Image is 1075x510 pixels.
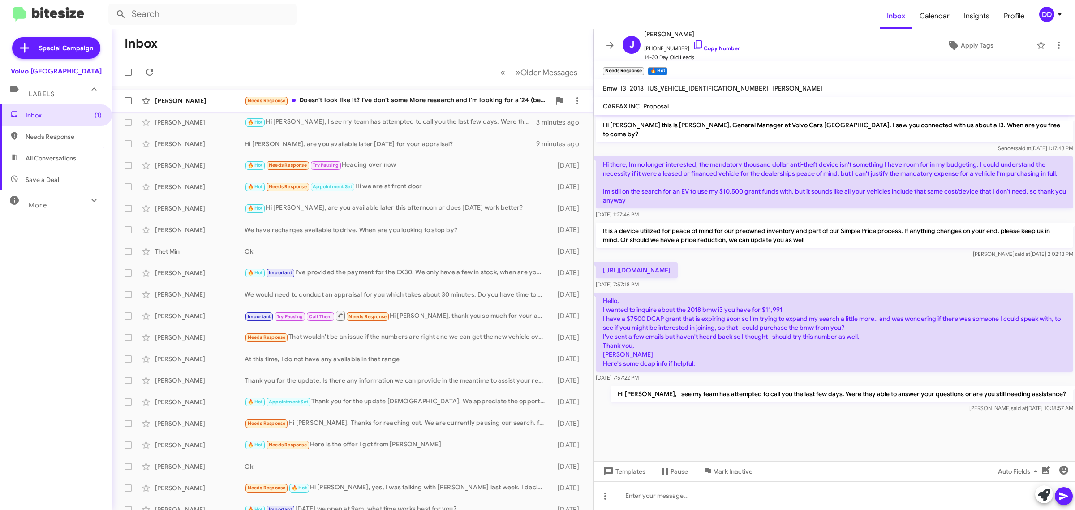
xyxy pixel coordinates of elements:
span: Save a Deal [26,175,59,184]
button: Templates [594,463,653,480]
span: More [29,201,47,209]
span: 🔥 Hot [248,399,263,405]
div: [DATE] [549,484,586,493]
div: [PERSON_NAME] [155,354,245,363]
button: Previous [495,63,511,82]
span: 🔥 Hot [248,205,263,211]
div: Heading over now [245,160,549,170]
div: [DATE] [549,333,586,342]
span: J [629,38,634,52]
span: Proposal [643,102,669,110]
p: It is a device utilized for peace of mind for our preowned inventory and part of our Simple Price... [596,223,1073,248]
span: 🔥 Hot [248,162,263,168]
div: [DATE] [549,290,586,299]
div: [DATE] [549,462,586,471]
div: Here is the offer I got from [PERSON_NAME] [245,440,549,450]
span: [PERSON_NAME] [DATE] 2:02:13 PM [973,251,1073,257]
div: 3 minutes ago [536,118,586,127]
span: 🔥 Hot [248,184,263,190]
div: DD [1039,7,1054,22]
span: Important [269,270,292,276]
div: Hi we are at front door [245,182,549,192]
nav: Page navigation example [495,63,583,82]
span: Older Messages [520,68,577,78]
div: [PERSON_NAME] [155,419,245,428]
a: Special Campaign [12,37,100,59]
span: said at [1011,405,1027,411]
div: We have recharges available to drive. When are you looking to stop by? [245,225,549,234]
span: Sender [DATE] 1:17:43 PM [998,145,1073,151]
span: Needs Response [248,334,286,340]
span: 2018 [630,84,644,92]
div: [PERSON_NAME] [155,398,245,406]
span: Call Them [309,314,332,320]
span: 14-30 Day Old Leads [644,53,740,62]
span: Appointment Set [269,399,308,405]
span: said at [1015,251,1030,257]
div: Ok [245,462,549,471]
span: Needs Response [269,442,307,448]
a: Profile [997,3,1032,29]
span: said at [1015,145,1031,151]
small: 🔥 Hot [648,67,667,75]
div: [PERSON_NAME] [155,139,245,148]
span: Needs Response [248,485,286,491]
span: Insights [957,3,997,29]
div: [DATE] [549,182,586,191]
span: Needs Response [26,132,102,141]
span: [DATE] 7:57:18 PM [596,281,639,288]
span: « [500,67,505,78]
div: [PERSON_NAME] [155,290,245,299]
span: (1) [95,111,102,120]
div: Hi [PERSON_NAME], are you available later this afternoon or does [DATE] work better? [245,203,549,213]
span: Important [248,314,271,320]
a: Copy Number [693,45,740,52]
span: All Conversations [26,154,76,163]
span: [PERSON_NAME] [644,29,740,39]
span: 🔥 Hot [248,119,263,125]
div: [PERSON_NAME] [155,118,245,127]
div: [PERSON_NAME] [155,161,245,170]
span: Templates [601,463,645,480]
div: [PERSON_NAME] [155,462,245,471]
span: [DATE] 1:27:46 PM [596,211,639,218]
p: Hello, I wanted to inquire about the 2018 bmw i3 you have for $11,991 I have a $7500 DCAP grant t... [596,293,1073,372]
span: Apply Tags [961,37,993,53]
div: That wouldn't be an issue if the numbers are right and we can get the new vehicle over to me quickly [245,332,549,342]
span: Try Pausing [277,314,303,320]
span: Inbox [26,111,102,120]
div: [PERSON_NAME] [155,204,245,213]
div: [DATE] [549,247,586,256]
a: Calendar [912,3,957,29]
span: Pause [671,463,688,480]
span: 🔥 Hot [248,270,263,276]
p: [URL][DOMAIN_NAME] [596,262,678,278]
button: Apply Tags [908,37,1032,53]
div: Volvo [GEOGRAPHIC_DATA] [11,67,102,76]
span: [US_VEHICLE_IDENTIFICATION_NUMBER] [647,84,769,92]
div: 9 minutes ago [536,139,586,148]
div: [PERSON_NAME] [155,441,245,449]
div: [DATE] [549,225,586,234]
span: Needs Response [269,184,307,190]
span: Inbox [880,3,912,29]
div: [DATE] [549,441,586,449]
span: Needs Response [248,420,286,426]
div: [PERSON_NAME] [155,182,245,191]
span: Bmw [603,84,617,92]
div: At this time, I do not have any available in that range [245,354,549,363]
div: Thet Min [155,247,245,256]
div: [DATE] [549,376,586,385]
span: Needs Response [248,98,286,104]
div: [PERSON_NAME] [155,96,245,105]
div: I've provided the payment for the EX30. We only have a few in stock, when are you ready to come i... [245,268,549,278]
div: Thank you for the update. Is there any information we can provide in the meantime to assist your ... [245,376,549,385]
button: Next [510,63,583,82]
h1: Inbox [125,36,158,51]
div: [PERSON_NAME] [155,268,245,277]
div: Hi [PERSON_NAME]! Thanks for reaching out. We are currently pausing our search. for a new car. I ... [245,418,549,428]
small: Needs Response [603,67,644,75]
button: Auto Fields [991,463,1048,480]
